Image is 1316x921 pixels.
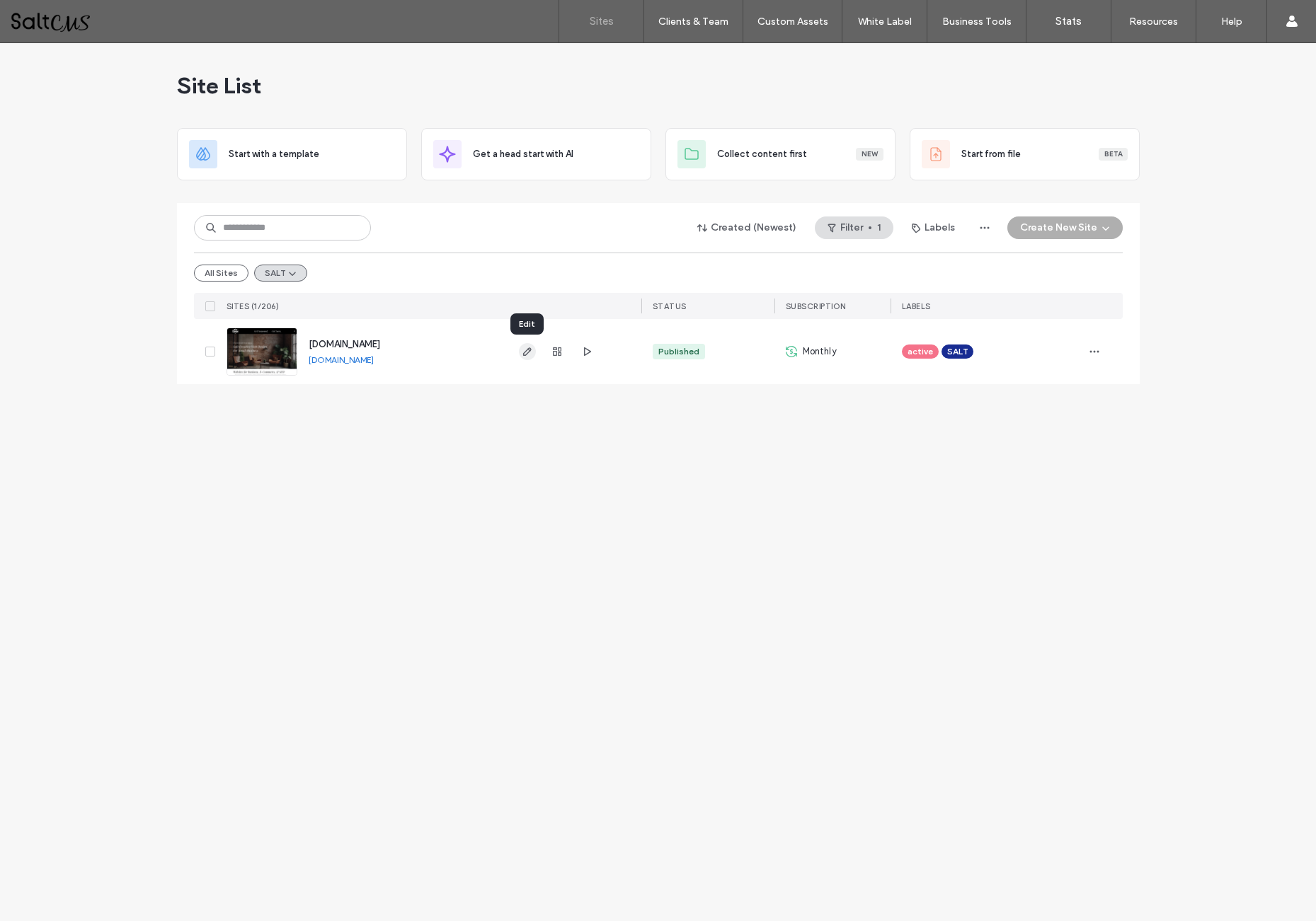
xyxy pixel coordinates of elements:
[856,148,883,161] div: New
[665,128,896,180] div: Collect content firstNew
[177,71,261,100] span: Site List
[685,216,809,239] button: Created (Newest)
[786,301,846,311] span: SUBSCRIPTION
[32,10,59,23] span: Help
[309,354,374,365] a: [DOMAIN_NAME]
[653,301,687,311] span: STATUS
[902,301,931,311] span: LABELS
[229,147,319,161] span: Start with a template
[254,265,307,282] button: SALT
[1099,148,1128,161] div: Beta
[421,128,651,180] div: Get a head start with AI
[194,265,248,282] button: All Sites
[717,147,807,161] span: Collect content first
[658,16,728,28] label: Clients & Team
[1129,16,1178,28] label: Resources
[908,345,933,358] span: active
[942,16,1012,28] label: Business Tools
[177,128,407,180] div: Start with a template
[961,147,1021,161] span: Start from file
[1007,216,1123,239] button: Create New Site
[1055,15,1082,28] label: Stats
[227,301,280,311] span: SITES (1/206)
[309,339,380,349] a: [DOMAIN_NAME]
[590,15,614,28] label: Sites
[757,16,828,28] label: Custom Assets
[858,16,912,28] label: White Label
[473,147,573,161] span: Get a head start with AI
[658,345,699,358] div: Published
[910,128,1140,180] div: Start from fileBeta
[899,216,968,239] button: Labels
[815,216,893,239] button: Filter1
[1221,16,1242,28] label: Help
[803,344,837,359] span: Monthly
[947,345,968,358] span: SALT
[510,313,544,335] div: Edit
